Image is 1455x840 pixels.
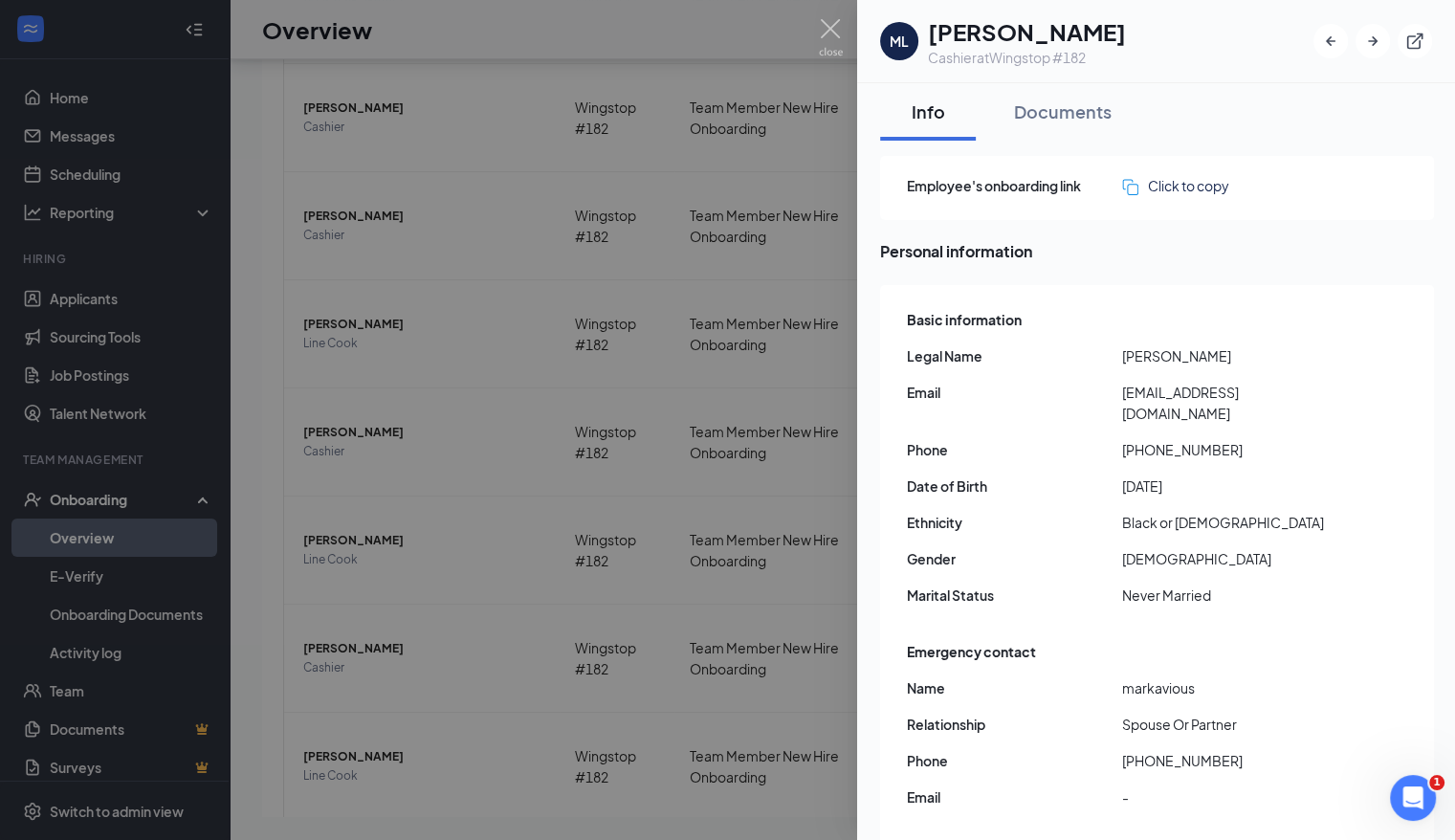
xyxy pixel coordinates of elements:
[1398,24,1432,58] button: ExternalLink
[1122,439,1337,460] span: [PHONE_NUMBER]
[907,641,1036,662] span: Emergency contact
[907,345,1122,366] span: Legal Name
[907,439,1122,460] span: Phone
[907,548,1122,569] span: Gender
[907,309,1022,330] span: Basic information
[1363,32,1382,51] svg: ArrowRight
[1429,775,1444,790] span: 1
[1122,585,1337,606] span: Never Married
[1122,512,1337,533] span: Black or [DEMOGRAPHIC_DATA]
[1122,548,1337,569] span: [DEMOGRAPHIC_DATA]
[1122,677,1337,698] span: markavious
[1122,475,1337,497] span: [DATE]
[1122,175,1229,196] button: Click to copy
[899,99,957,123] div: Info
[1014,99,1112,123] div: Documents
[928,15,1126,48] h1: [PERSON_NAME]
[907,475,1122,497] span: Date of Birth
[907,382,1122,403] span: Email
[907,750,1122,771] span: Phone
[890,32,909,51] div: ML
[907,512,1122,533] span: Ethnicity
[1122,345,1337,366] span: [PERSON_NAME]
[1356,24,1390,58] button: ArrowRight
[1122,786,1337,807] span: -
[1122,179,1138,195] img: click-to-copy.71757273a98fde459dfc.svg
[1122,750,1337,771] span: [PHONE_NUMBER]
[928,48,1126,67] div: Cashier at Wingstop #182
[1122,382,1337,424] span: [EMAIL_ADDRESS][DOMAIN_NAME]
[1390,775,1436,821] iframe: Intercom live chat
[1405,32,1424,51] svg: ExternalLink
[880,239,1434,263] span: Personal information
[907,175,1122,196] span: Employee's onboarding link
[907,585,1122,606] span: Marital Status
[907,677,1122,698] span: Name
[1122,714,1337,735] span: Spouse Or Partner
[1321,32,1340,51] svg: ArrowLeftNew
[907,786,1122,807] span: Email
[1313,24,1348,58] button: ArrowLeftNew
[907,714,1122,735] span: Relationship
